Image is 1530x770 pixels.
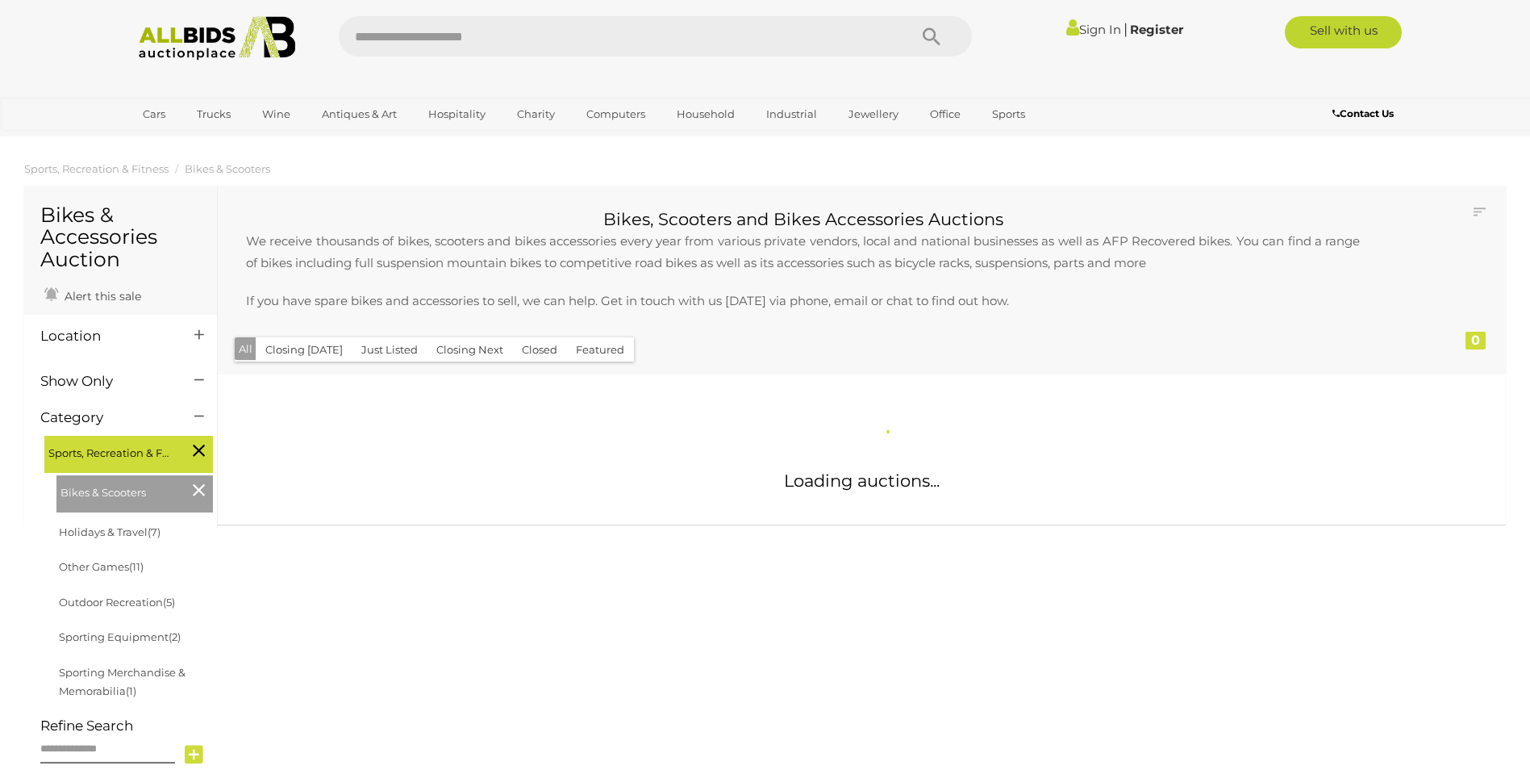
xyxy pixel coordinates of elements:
h4: Location [40,329,170,344]
a: Industrial [756,101,828,128]
span: Bikes & Scooters [60,479,181,502]
a: Cars [132,101,176,128]
p: If you have spare bikes and accessories to sell, we can help. Get in touch with us [DATE] via pho... [230,290,1376,312]
a: Jewellery [838,101,909,128]
span: Alert this sale [60,289,141,303]
h2: Bikes, Scooters and Bikes Accessories Auctions [230,210,1376,228]
h4: Show Only [40,374,170,389]
a: Sign In [1066,22,1121,37]
a: Charity [507,101,565,128]
h4: Category [40,410,170,425]
a: Alert this sale [40,282,145,307]
a: Trucks [186,101,241,128]
button: Closing [DATE] [256,337,352,362]
h4: Refine Search [40,718,213,734]
button: Search [891,16,972,56]
p: We receive thousands of bikes, scooters and bikes accessories every year from various private ven... [230,230,1376,274]
span: (5) [163,596,175,609]
button: Featured [566,337,634,362]
a: Antiques & Art [311,101,407,128]
span: (11) [129,560,144,573]
button: All [235,337,256,361]
a: Computers [576,101,656,128]
span: (7) [148,525,161,538]
a: Register [1130,22,1183,37]
a: Sell with us [1285,16,1402,48]
a: Office [919,101,971,128]
a: Other Games(11) [59,560,144,573]
span: | [1124,20,1128,38]
a: Sporting Merchandise & Memorabilia(1) [59,666,186,697]
a: Contact Us [1332,105,1398,123]
b: Contact Us [1332,107,1394,119]
a: Holidays & Travel(7) [59,525,161,538]
a: Hospitality [418,101,496,128]
a: Bikes & Scooters [185,162,270,175]
span: Loading auctions... [784,471,940,491]
img: Allbids.com.au [130,16,305,61]
div: 0 [1465,332,1486,349]
a: Sports, Recreation & Fitness [24,162,169,175]
span: Sports, Recreation & Fitness [48,440,169,462]
span: (1) [126,684,136,697]
a: Household [666,101,745,128]
a: Sports [982,101,1036,128]
button: Closed [512,337,567,362]
button: Closing Next [427,337,513,362]
a: [GEOGRAPHIC_DATA] [132,128,268,154]
button: Just Listed [352,337,427,362]
a: Wine [252,101,301,128]
a: Outdoor Recreation(5) [59,596,175,609]
a: Sporting Equipment(2) [59,630,181,643]
span: (2) [169,630,181,643]
h1: Bikes & Accessories Auction [40,204,201,271]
